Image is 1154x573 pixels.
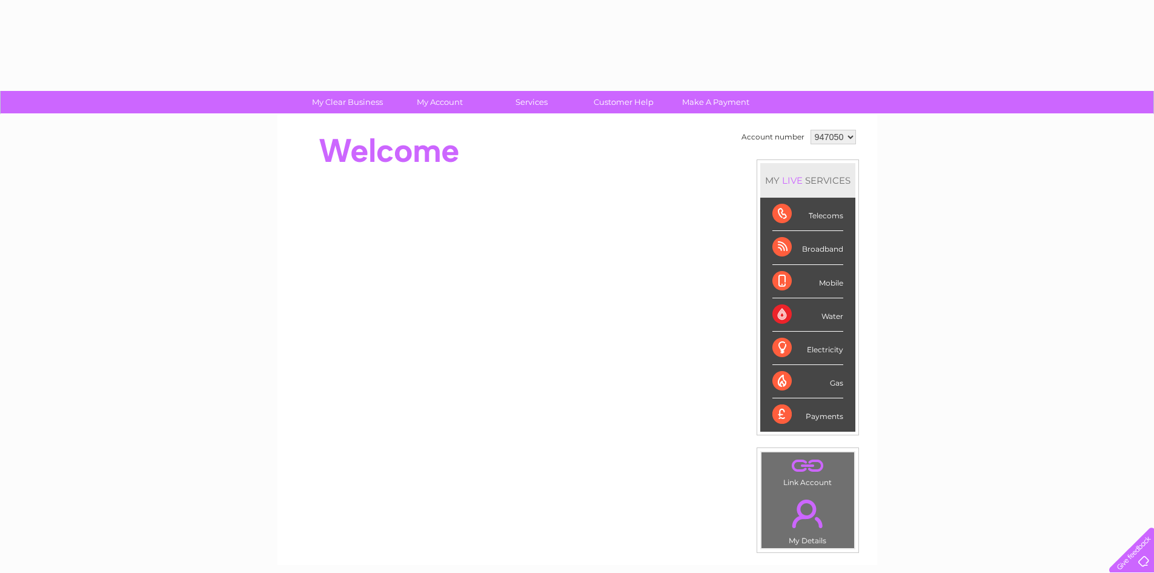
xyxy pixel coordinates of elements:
[760,163,855,198] div: MY SERVICES
[761,452,855,490] td: Link Account
[772,365,843,398] div: Gas
[772,298,843,332] div: Water
[772,198,843,231] div: Telecoms
[482,91,582,113] a: Services
[738,127,807,147] td: Account number
[574,91,674,113] a: Customer Help
[764,492,851,535] a: .
[780,175,805,186] div: LIVE
[297,91,397,113] a: My Clear Business
[666,91,766,113] a: Make A Payment
[772,398,843,431] div: Payments
[772,265,843,298] div: Mobile
[761,489,855,549] td: My Details
[772,231,843,264] div: Broadband
[764,455,851,477] a: .
[390,91,489,113] a: My Account
[772,332,843,365] div: Electricity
